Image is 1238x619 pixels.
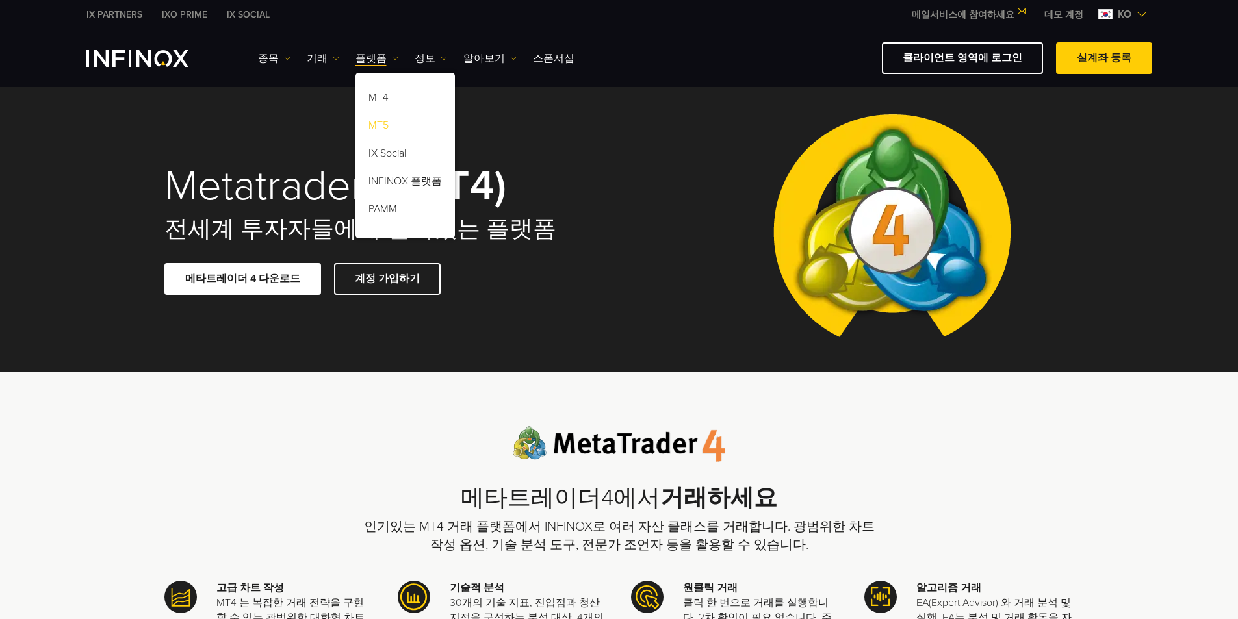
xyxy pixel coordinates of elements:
img: Meta Trader 4 logo [513,426,725,462]
a: MT5 [355,114,455,142]
a: MT4 [355,86,455,114]
strong: 원클릭 거래 [683,581,738,594]
a: 종목 [258,51,290,66]
a: 메일서비스에 참여하세요 [902,9,1035,20]
a: INFINOX [77,8,152,21]
strong: 알고리즘 거래 [916,581,981,594]
a: 계정 가입하기 [334,263,441,295]
a: INFINOX 플랫폼 [355,170,455,197]
h2: 메타트레이더4에서 [359,485,879,512]
img: Meta Trader 4 [763,87,1021,372]
a: PAMM [355,197,455,225]
span: ko [1113,6,1137,22]
img: Meta Trader 4 icon [398,581,430,613]
a: 알아보기 [463,51,517,66]
a: INFINOX MENU [1035,8,1093,21]
p: 인기있는 MT4 거래 플랫폼에서 INFINOX로 여러 자산 클래스를 거래합니다. 광범위한 차트 작성 옵션, 기술 분석 도구, 전문가 조언자 등을 활용할 수 있습니다. [359,518,879,554]
a: 정보 [415,51,447,66]
img: Meta Trader 4 icon [631,581,664,613]
a: 메타트레이더 4 다운로드 [164,263,321,295]
img: Meta Trader 4 icon [864,581,897,613]
a: 스폰서십 [533,51,574,66]
h1: Metatrader 4 [164,164,601,208]
img: Meta Trader 4 icon [164,581,197,613]
a: INFINOX [217,8,279,21]
a: 플랫폼 [355,51,398,66]
a: 클라이언트 영역에 로그인 [882,42,1043,74]
strong: 고급 차트 작성 [216,581,284,594]
h2: 전세계 투자자들에게 인기있는 플랫폼 [164,215,601,244]
a: IX Social [355,142,455,170]
strong: 기술적 분석 [450,581,504,594]
a: 거래 [307,51,339,66]
a: 실계좌 등록 [1056,42,1152,74]
strong: 거래하세요 [660,484,777,512]
a: INFINOX [152,8,217,21]
a: INFINOX Logo [86,50,219,67]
